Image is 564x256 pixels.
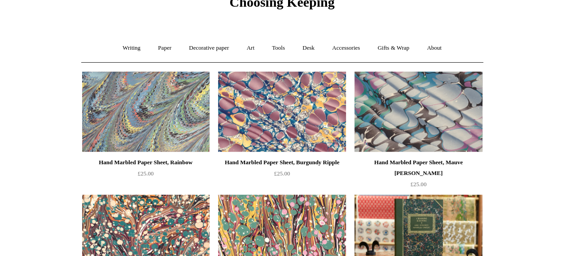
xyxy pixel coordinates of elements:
[354,72,482,152] img: Hand Marbled Paper Sheet, Mauve Jewel Ripple
[411,181,427,188] span: £25.00
[354,72,482,152] a: Hand Marbled Paper Sheet, Mauve Jewel Ripple Hand Marbled Paper Sheet, Mauve Jewel Ripple
[369,36,417,60] a: Gifts & Wrap
[150,36,179,60] a: Paper
[82,72,210,152] a: Hand Marbled Paper Sheet, Rainbow Hand Marbled Paper Sheet, Rainbow
[82,72,210,152] img: Hand Marbled Paper Sheet, Rainbow
[419,36,450,60] a: About
[220,157,343,168] div: Hand Marbled Paper Sheet, Burgundy Ripple
[264,36,293,60] a: Tools
[84,157,207,168] div: Hand Marbled Paper Sheet, Rainbow
[82,157,210,194] a: Hand Marbled Paper Sheet, Rainbow £25.00
[218,72,345,152] img: Hand Marbled Paper Sheet, Burgundy Ripple
[294,36,323,60] a: Desk
[354,157,482,194] a: Hand Marbled Paper Sheet, Mauve [PERSON_NAME] £25.00
[138,170,154,177] span: £25.00
[357,157,480,179] div: Hand Marbled Paper Sheet, Mauve [PERSON_NAME]
[324,36,368,60] a: Accessories
[181,36,237,60] a: Decorative paper
[239,36,262,60] a: Art
[218,72,345,152] a: Hand Marbled Paper Sheet, Burgundy Ripple Hand Marbled Paper Sheet, Burgundy Ripple
[274,170,290,177] span: £25.00
[229,2,334,8] a: Choosing Keeping
[218,157,345,194] a: Hand Marbled Paper Sheet, Burgundy Ripple £25.00
[114,36,149,60] a: Writing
